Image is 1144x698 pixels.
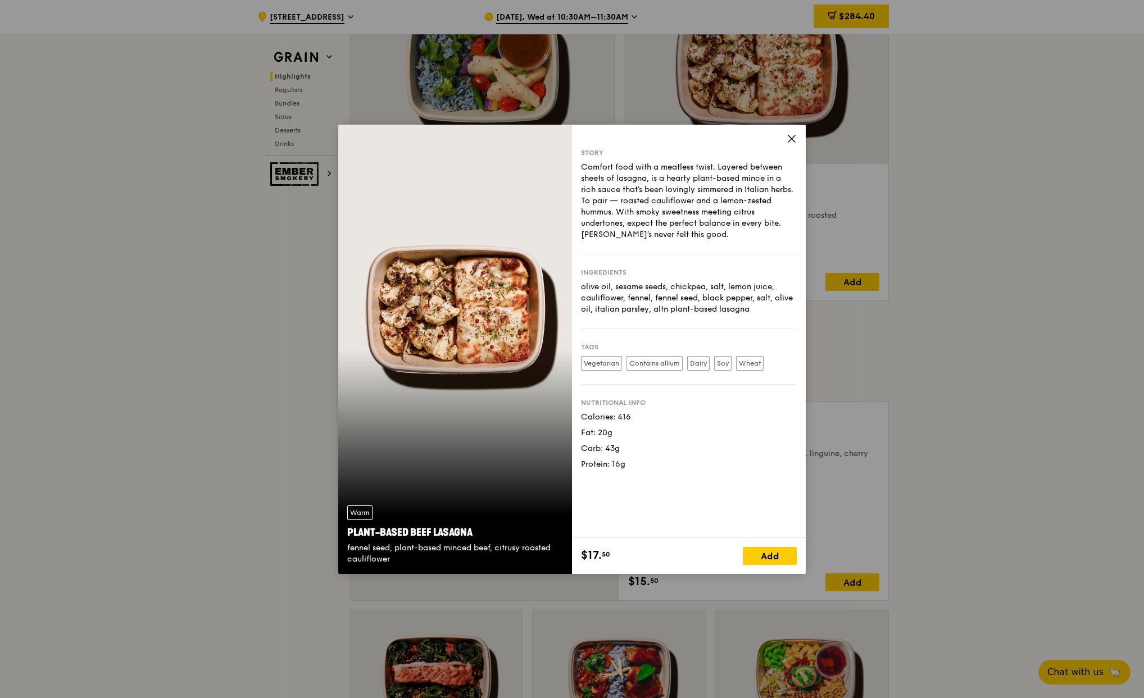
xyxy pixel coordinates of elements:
[714,356,732,371] label: Soy
[581,443,797,454] div: Carb: 43g
[627,356,683,371] label: Contains allium
[581,547,602,564] span: $17.
[602,550,610,559] span: 50
[581,148,797,157] div: Story
[581,459,797,470] div: Protein: 16g
[581,356,622,371] label: Vegetarian
[581,343,797,352] div: Tags
[581,268,797,277] div: Ingredients
[743,547,797,565] div: Add
[347,524,563,540] div: Plant-Based Beef Lasagna
[347,505,373,520] div: Warm
[581,412,797,423] div: Calories: 416
[347,542,563,565] div: fennel seed, plant-based minced beef, citrusy roasted cauliflower
[687,356,710,371] label: Dairy
[736,356,764,371] label: Wheat
[581,162,797,240] div: Comfort food with a meatless twist. Layered between sheets of lasagna, is a hearty plant-based mi...
[581,281,797,315] div: olive oil, sesame seeds, chickpea, salt, lemon juice, cauliflower, fennel, fennel seed, black pep...
[581,427,797,439] div: Fat: 20g
[581,398,797,407] div: Nutritional info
